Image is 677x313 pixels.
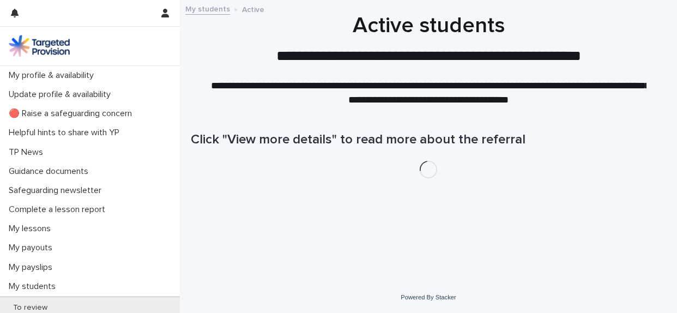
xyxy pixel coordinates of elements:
h1: Click "View more details" to read more about the referral [191,132,666,148]
p: To review [4,303,56,312]
p: My payouts [4,243,61,253]
p: Active [242,3,264,15]
p: 🔴 Raise a safeguarding concern [4,109,141,119]
p: Guidance documents [4,166,97,177]
a: My students [185,2,230,15]
p: TP News [4,147,52,158]
p: Safeguarding newsletter [4,185,110,196]
p: Update profile & availability [4,89,119,100]
p: My profile & availability [4,70,102,81]
p: My payslips [4,262,61,273]
p: My students [4,281,64,292]
p: Complete a lesson report [4,204,114,215]
img: M5nRWzHhSzIhMunXDL62 [9,35,70,57]
p: Helpful hints to share with YP [4,128,128,138]
p: My lessons [4,224,59,234]
a: Powered By Stacker [401,294,456,300]
h1: Active students [191,13,666,39]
